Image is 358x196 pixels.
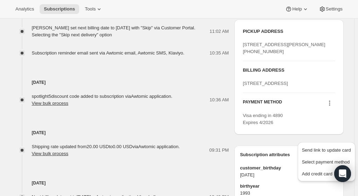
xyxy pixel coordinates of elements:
button: Add credit card [300,168,353,179]
button: Analytics [11,4,38,14]
h3: PAYMENT METHOD [243,99,282,109]
span: Shipping rate updated from 20.00 USD to 0.00 USD via Awtomic application . [32,144,180,156]
span: [STREET_ADDRESS] [243,81,288,86]
h4: [DATE] [11,180,229,187]
button: View bulk process [32,101,69,106]
span: Tools [85,6,96,12]
div: Open Intercom Messenger [334,165,351,182]
h3: PICKUP ADDRESS [243,28,335,35]
span: [STREET_ADDRESS][PERSON_NAME] [PHONE_NUMBER] [243,42,325,54]
h4: [DATE] [11,129,229,136]
span: 10:35 AM [209,50,229,57]
span: 09:31 PM [209,147,229,154]
span: Help [292,6,302,12]
span: Visa ending in 4890 Expires 4/2026 [243,113,283,125]
span: Subscription reminder email sent via Awtomic email, Awtomic SMS, Klaviyo. [32,50,185,56]
span: Subscriptions [44,6,75,12]
span: Add credit card [302,171,332,176]
h3: BILLING ADDRESS [243,67,335,74]
span: Send link to update card [302,147,351,153]
span: [PERSON_NAME] set next billing date to [DATE] with "Skip" via Customer Portal. Selecting the "Ski... [32,25,195,37]
button: Tools [81,4,107,14]
h3: Subscription attributes [240,151,322,161]
span: 11:02 AM [209,28,229,35]
button: Select payment method [300,156,353,167]
span: 10:36 AM [209,96,229,103]
span: spotlight5 discount code added to subscription via Awtomic application . [32,94,173,106]
span: Settings [326,6,343,12]
span: customer_birthday [240,165,338,172]
h4: [DATE] [11,79,229,86]
span: [DATE] [240,172,338,179]
span: Select payment method [302,159,350,165]
button: View bulk process [32,151,69,156]
button: Send link to update card [300,144,353,155]
button: Subscriptions [40,4,79,14]
button: Settings [315,4,347,14]
span: Analytics [15,6,34,12]
span: birthyear [240,183,338,190]
button: Help [281,4,313,14]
